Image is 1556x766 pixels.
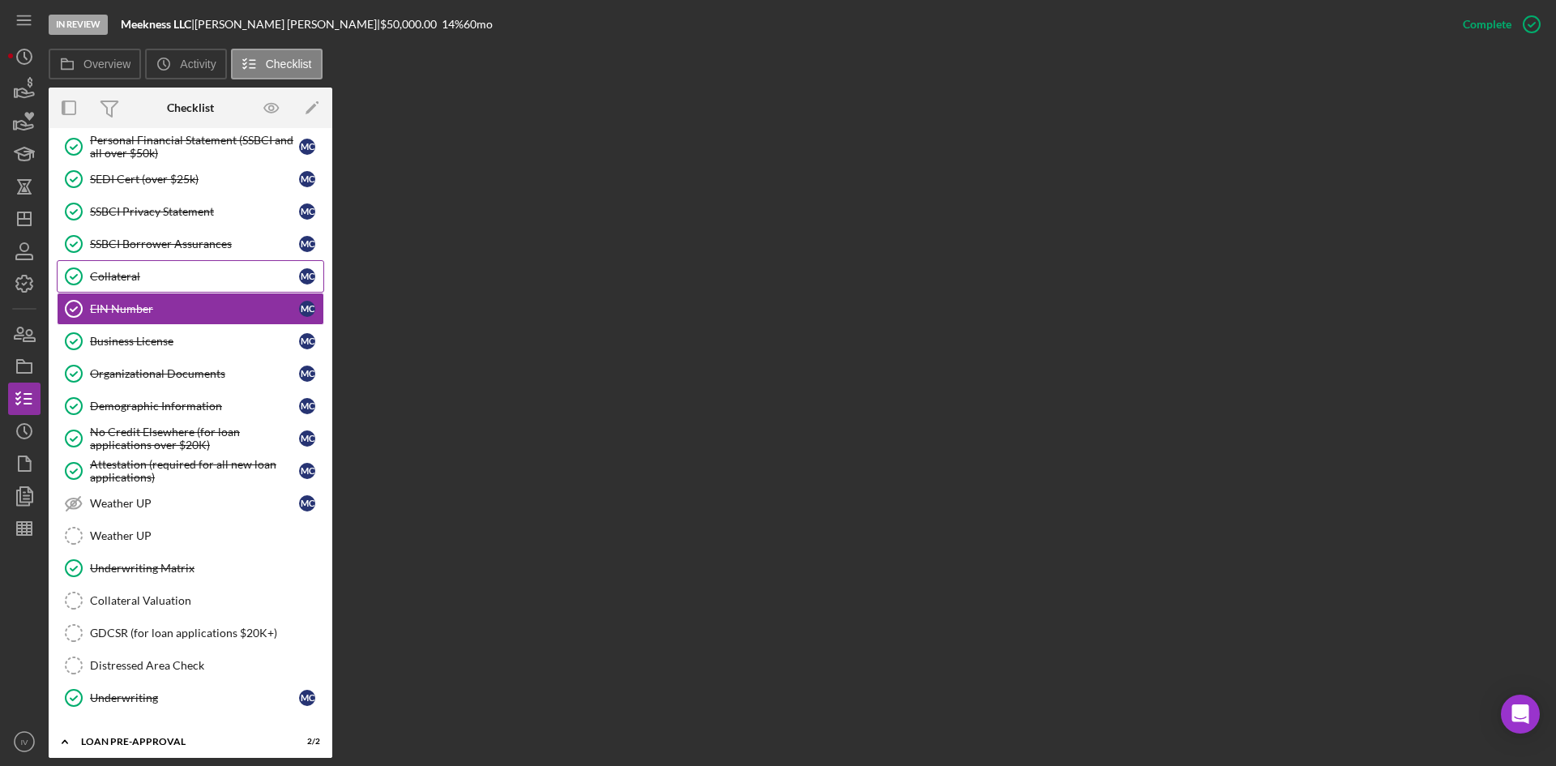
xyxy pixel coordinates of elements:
a: SSBCI Privacy StatementMC [57,195,324,228]
a: Weather UPMC [57,487,324,520]
a: No Credit Elsewhere (for loan applications over $20K)MC [57,422,324,455]
label: Activity [180,58,216,71]
div: Distressed Area Check [90,659,323,672]
a: Underwriting Matrix [57,552,324,584]
div: $50,000.00 [380,18,442,31]
a: Attestation (required for all new loan applications)MC [57,455,324,487]
div: Collateral Valuation [90,594,323,607]
div: Organizational Documents [90,367,299,380]
button: Activity [145,49,226,79]
b: Meekness LLC [121,17,191,31]
div: SSBCI Borrower Assurances [90,238,299,250]
div: M C [299,690,315,706]
div: | [121,18,194,31]
div: M C [299,495,315,511]
div: 2 / 2 [291,737,320,747]
a: UnderwritingMC [57,682,324,714]
div: In Review [49,15,108,35]
div: Personal Financial Statement (SSBCI and all over $50k) [90,134,299,160]
a: GDCSR (for loan applications $20K+) [57,617,324,649]
div: Checklist [167,101,214,114]
div: 60 mo [464,18,493,31]
text: IV [20,738,28,747]
a: Collateral Valuation [57,584,324,617]
div: M C [299,203,315,220]
div: LOAN PRE-APPROVAL [81,737,280,747]
div: Complete [1463,8,1511,41]
div: M C [299,333,315,349]
div: [PERSON_NAME] [PERSON_NAME] | [194,18,380,31]
div: M C [299,398,315,414]
div: GDCSR (for loan applications $20K+) [90,627,323,640]
div: M C [299,463,315,479]
a: Distressed Area Check [57,649,324,682]
button: Complete [1447,8,1548,41]
a: Personal Financial Statement (SSBCI and all over $50k)MC [57,131,324,163]
button: IV [8,725,41,758]
div: Open Intercom Messenger [1501,695,1540,734]
div: Business License [90,335,299,348]
div: M C [299,430,315,447]
div: No Credit Elsewhere (for loan applications over $20K) [90,426,299,451]
a: SEDI Cert (over $25k)MC [57,163,324,195]
a: Weather UP [57,520,324,552]
div: M C [299,171,315,187]
a: EIN NumberMC [57,293,324,325]
div: Underwriting Matrix [90,562,323,575]
label: Overview [83,58,130,71]
div: SSBCI Privacy Statement [90,205,299,218]
div: Collateral [90,270,299,283]
div: M C [299,366,315,382]
a: CollateralMC [57,260,324,293]
button: Overview [49,49,141,79]
div: M C [299,236,315,252]
div: Weather UP [90,529,323,542]
div: Weather UP [90,497,299,510]
div: M C [299,139,315,155]
div: Attestation (required for all new loan applications) [90,458,299,484]
div: M C [299,268,315,285]
a: SSBCI Borrower AssurancesMC [57,228,324,260]
div: M C [299,301,315,317]
div: 14 % [442,18,464,31]
div: Underwriting [90,691,299,704]
label: Checklist [266,58,312,71]
a: Demographic InformationMC [57,390,324,422]
div: Demographic Information [90,400,299,413]
div: SEDI Cert (over $25k) [90,173,299,186]
a: Business LicenseMC [57,325,324,357]
button: Checklist [231,49,323,79]
div: EIN Number [90,302,299,315]
a: Organizational DocumentsMC [57,357,324,390]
